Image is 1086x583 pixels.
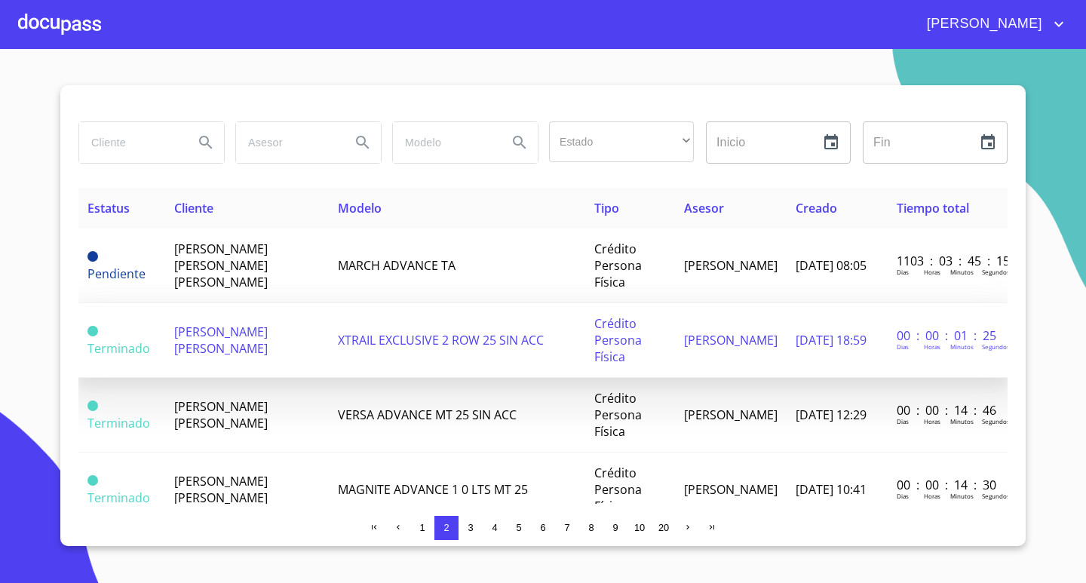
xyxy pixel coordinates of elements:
[236,122,339,163] input: search
[897,402,999,419] p: 00 : 00 : 14 : 46
[796,332,867,348] span: [DATE] 18:59
[549,121,694,162] div: ​
[410,516,434,540] button: 1
[950,417,974,425] p: Minutos
[79,122,182,163] input: search
[652,516,676,540] button: 20
[897,268,909,276] p: Dias
[634,522,645,533] span: 10
[174,473,268,506] span: [PERSON_NAME] [PERSON_NAME]
[684,200,724,216] span: Asesor
[594,200,619,216] span: Tipo
[564,522,569,533] span: 7
[982,342,1010,351] p: Segundos
[950,492,974,500] p: Minutos
[531,516,555,540] button: 6
[916,12,1068,36] button: account of current user
[594,315,642,365] span: Crédito Persona Física
[594,465,642,514] span: Crédito Persona Física
[174,200,213,216] span: Cliente
[87,475,98,486] span: Terminado
[796,200,837,216] span: Creado
[393,122,495,163] input: search
[684,332,778,348] span: [PERSON_NAME]
[924,342,940,351] p: Horas
[87,489,150,506] span: Terminado
[492,522,497,533] span: 4
[483,516,507,540] button: 4
[338,200,382,216] span: Modelo
[897,200,969,216] span: Tiempo total
[684,407,778,423] span: [PERSON_NAME]
[174,241,268,290] span: [PERSON_NAME] [PERSON_NAME] [PERSON_NAME]
[950,342,974,351] p: Minutos
[338,332,544,348] span: XTRAIL EXCLUSIVE 2 ROW 25 SIN ACC
[555,516,579,540] button: 7
[897,417,909,425] p: Dias
[897,342,909,351] p: Dias
[982,492,1010,500] p: Segundos
[87,340,150,357] span: Terminado
[174,324,268,357] span: [PERSON_NAME] [PERSON_NAME]
[588,522,594,533] span: 8
[419,522,425,533] span: 1
[338,257,456,274] span: MARCH ADVANCE TA
[87,400,98,411] span: Terminado
[594,390,642,440] span: Crédito Persona Física
[87,200,130,216] span: Estatus
[87,251,98,262] span: Pendiente
[612,522,618,533] span: 9
[338,407,517,423] span: VERSA ADVANCE MT 25 SIN ACC
[796,481,867,498] span: [DATE] 10:41
[434,516,459,540] button: 2
[338,481,528,498] span: MAGNITE ADVANCE 1 0 LTS MT 25
[897,492,909,500] p: Dias
[627,516,652,540] button: 10
[87,326,98,336] span: Terminado
[658,522,669,533] span: 20
[982,268,1010,276] p: Segundos
[924,492,940,500] p: Horas
[188,124,224,161] button: Search
[897,477,999,493] p: 00 : 00 : 14 : 30
[796,257,867,274] span: [DATE] 08:05
[897,327,999,344] p: 00 : 00 : 01 : 25
[603,516,627,540] button: 9
[684,481,778,498] span: [PERSON_NAME]
[594,241,642,290] span: Crédito Persona Física
[950,268,974,276] p: Minutos
[684,257,778,274] span: [PERSON_NAME]
[468,522,473,533] span: 3
[982,417,1010,425] p: Segundos
[924,268,940,276] p: Horas
[579,516,603,540] button: 8
[924,417,940,425] p: Horas
[916,12,1050,36] span: [PERSON_NAME]
[897,253,999,269] p: 1103 : 03 : 45 : 15
[174,398,268,431] span: [PERSON_NAME] [PERSON_NAME]
[507,516,531,540] button: 5
[443,522,449,533] span: 2
[87,265,146,282] span: Pendiente
[87,415,150,431] span: Terminado
[345,124,381,161] button: Search
[459,516,483,540] button: 3
[516,522,521,533] span: 5
[502,124,538,161] button: Search
[796,407,867,423] span: [DATE] 12:29
[540,522,545,533] span: 6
